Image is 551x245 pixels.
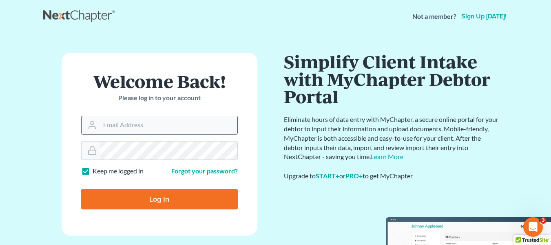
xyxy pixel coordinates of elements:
[100,116,237,134] input: Email Address
[81,93,238,103] p: Please log in to your account
[460,13,508,20] a: Sign up [DATE]!
[284,115,500,162] p: Eliminate hours of data entry with MyChapter, a secure online portal for your debtor to input the...
[284,171,500,181] div: Upgrade to or to get MyChapter
[284,53,500,105] h1: Simplify Client Intake with MyChapter Debtor Portal
[171,167,238,175] a: Forgot your password?
[371,153,403,160] a: Learn More
[316,172,339,180] a: START+
[345,172,363,180] a: PRO+
[540,217,547,224] span: 3
[81,72,238,90] h1: Welcome Back!
[523,217,543,237] iframe: Intercom live chat
[93,166,144,176] label: Keep me logged in
[81,189,238,209] input: Log In
[412,12,456,21] strong: Not a member?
